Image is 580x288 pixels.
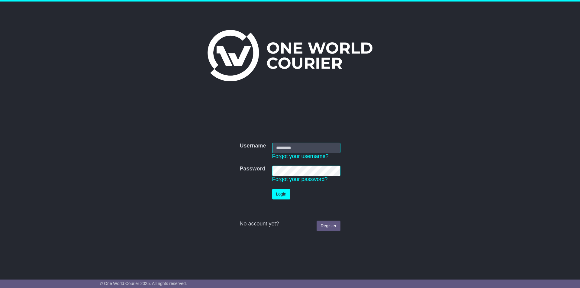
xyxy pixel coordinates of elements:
a: Forgot your username? [272,153,329,159]
div: No account yet? [240,221,340,227]
a: Register [317,221,340,231]
span: © One World Courier 2025. All rights reserved. [100,281,187,286]
button: Login [272,189,290,199]
label: Username [240,143,266,149]
a: Forgot your password? [272,176,328,182]
label: Password [240,166,265,172]
img: One World [208,30,372,81]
